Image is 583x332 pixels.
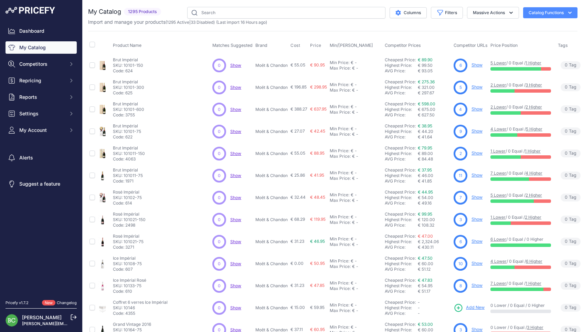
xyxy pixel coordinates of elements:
[230,239,241,244] span: Show
[418,200,451,206] div: € 49.16
[471,195,483,200] a: Show
[523,7,577,18] button: Catalog Functions
[330,214,349,220] div: Min Price:
[353,192,357,198] div: -
[113,101,144,107] p: Brut Impérial
[88,19,267,25] p: Import and manage your products
[351,170,353,176] div: €
[490,82,551,88] p: / 0 Equal /
[22,321,162,326] a: [PERSON_NAME][EMAIL_ADDRESS][DOMAIN_NAME][PERSON_NAME]
[467,7,519,19] button: Massive Actions
[385,68,418,74] div: AVG Price:
[565,150,568,157] span: 0
[351,82,353,87] div: €
[113,195,142,200] p: SKU: 10102-75
[113,167,143,173] p: Brut Impérial
[19,61,64,68] span: Competitors
[418,123,432,128] a: € 38.95
[218,84,221,91] span: 0
[230,261,241,266] a: Show
[6,25,77,37] a: Dashboard
[19,110,64,117] span: Settings
[6,41,77,54] a: My Catalog
[330,43,373,48] span: Min/[PERSON_NAME]
[418,195,433,200] span: € 54.00
[113,129,141,134] p: SKU: 10101-75
[113,85,144,90] p: SKU: 10101-300
[310,43,323,48] button: Price
[353,82,357,87] div: -
[565,62,568,69] span: 0
[310,151,325,156] span: € 88.95
[230,63,241,68] a: Show
[418,101,435,106] a: € 598.00
[355,198,358,203] div: -
[113,222,146,228] p: Code: 2498
[490,193,506,198] a: 5 Lower
[290,173,305,178] span: € 25.86
[290,84,307,90] span: € 196.85
[471,106,483,112] a: Show
[290,43,301,48] button: Cost
[490,148,551,154] p: / 0 Equal /
[490,237,506,242] a: 6 Lower
[459,217,462,223] span: 3
[351,126,353,132] div: €
[459,128,462,135] span: 9
[490,43,518,48] span: Price Position
[330,104,349,110] div: Min Price:
[218,217,221,223] span: 0
[526,104,542,110] a: 2 Higher
[418,189,433,195] a: € 44.95
[255,129,288,134] p: Moët & Chandon
[310,43,321,48] span: Price
[19,94,64,101] span: Reports
[290,151,305,156] span: € 55.05
[526,193,542,198] a: 2 Higher
[351,60,353,65] div: €
[418,134,451,140] div: € 41.64
[561,194,581,201] span: Tag
[385,234,416,239] a: Cheapest Price:
[113,145,145,151] p: Brut Impérial
[351,192,353,198] div: €
[352,154,355,159] div: €
[418,234,433,239] a: € 47.00
[22,314,62,320] a: [PERSON_NAME]
[418,112,451,118] div: € 627.50
[6,152,77,164] a: Alerts
[330,220,351,225] div: Max Price:
[230,85,241,90] a: Show
[212,43,253,48] span: Matches Suggested
[561,105,581,113] span: Tag
[113,112,144,118] p: Code: 3755
[561,172,581,179] span: Tag
[355,110,358,115] div: -
[490,104,506,110] a: 2 Lower
[113,63,143,68] p: SKU: 10101-150
[218,128,221,135] span: 0
[418,68,451,74] div: € 93.05
[351,104,353,110] div: €
[385,211,416,217] a: Cheapest Price:
[459,173,462,179] span: 11
[113,151,145,156] p: SKU: 101011-150
[353,214,357,220] div: -
[230,129,241,134] a: Show
[471,217,483,222] a: Show
[385,90,418,96] div: AVG Price:
[490,60,551,66] p: / 0 Equal /
[6,107,77,120] button: Settings
[471,283,483,288] a: Show
[526,259,542,264] a: 6 Higher
[459,151,462,157] span: 2
[561,149,581,157] span: Tag
[385,200,418,206] div: AVG Price:
[418,167,432,173] a: € 37.95
[113,90,144,96] p: Code: 625
[255,195,288,200] p: Moët & Chandon
[113,79,144,85] p: Brut Impérial
[353,170,357,176] div: -
[471,327,483,332] a: Show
